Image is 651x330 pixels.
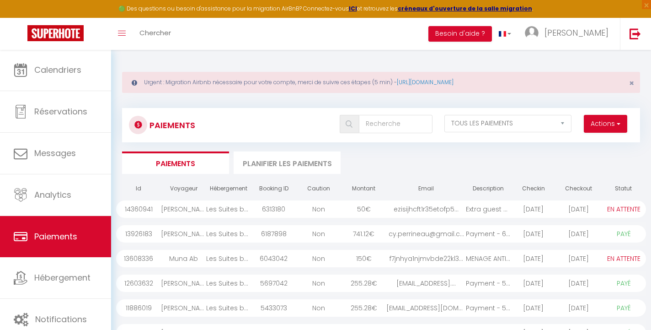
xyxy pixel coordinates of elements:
[525,26,539,40] img: ...
[386,275,466,292] div: [EMAIL_ADDRESS]....
[206,200,251,218] div: Les Suites by Cave Vauban - Suite Caria
[161,250,206,267] div: Muna Ab
[629,79,634,87] button: Close
[116,200,161,218] div: 14360941
[161,299,206,317] div: [PERSON_NAME]
[349,5,357,12] a: ICI
[34,272,91,283] span: Hébergement
[34,147,76,159] span: Messages
[122,72,640,93] div: Urgent : Migration Airbnb nécessaire pour votre compte, merci de suivre ces étapes (5 min) -
[342,275,387,292] div: 255.28
[116,275,161,292] div: 12603632
[251,299,296,317] div: 5433073
[366,254,372,263] span: €
[372,303,377,313] span: €
[466,250,511,267] div: MENAGE ANTI TABAC
[206,181,251,197] th: Hébergement
[365,205,371,214] span: €
[511,250,556,267] div: [DATE]
[206,250,251,267] div: Les Suites by Cave Vauban - Suite Caria
[511,225,556,243] div: [DATE]
[466,181,511,197] th: Description
[386,250,466,267] div: f7jnhya1njmvbde22kl3...
[251,200,296,218] div: 6313180
[34,106,87,117] span: Réservations
[556,250,601,267] div: [DATE]
[398,5,532,12] a: créneaux d'ouverture de la salle migration
[601,181,646,197] th: Statut
[34,231,77,242] span: Paiements
[556,181,601,197] th: Checkout
[342,250,387,267] div: 150
[116,181,161,197] th: Id
[251,181,296,197] th: Booking ID
[342,225,387,243] div: 741.12
[630,28,641,39] img: logout
[251,225,296,243] div: 6187898
[161,181,206,197] th: Voyageur
[206,275,251,292] div: Les Suites by Cave Vauban - Suite Bô
[34,189,71,200] span: Analytics
[251,275,296,292] div: 5697042
[584,115,627,133] button: Actions
[206,225,251,243] div: Les Suites by Cave Vauban - Suite Bô
[161,225,206,243] div: [PERSON_NAME]
[342,200,387,218] div: 50
[116,225,161,243] div: 13926183
[234,151,341,174] li: Planifier les paiements
[296,299,342,317] div: Non
[296,225,342,243] div: Non
[133,18,178,50] a: Chercher
[342,299,387,317] div: 255.28
[556,275,601,292] div: [DATE]
[511,299,556,317] div: [DATE]
[544,27,608,38] span: [PERSON_NAME]
[556,299,601,317] div: [DATE]
[251,250,296,267] div: 6043042
[7,4,35,31] button: Ouvrir le widget de chat LiveChat
[122,151,229,174] li: Paiements
[397,78,454,86] a: [URL][DOMAIN_NAME]
[296,250,342,267] div: Non
[556,225,601,243] div: [DATE]
[466,200,511,218] div: Extra guest city tax...
[511,200,556,218] div: [DATE]
[428,26,492,42] button: Besoin d'aide ?
[139,28,171,38] span: Chercher
[466,275,511,292] div: Payment - 5697042 - ...
[296,200,342,218] div: Non
[27,25,84,41] img: Super Booking
[35,314,87,325] span: Notifications
[386,299,466,317] div: [EMAIL_ADDRESS][DOMAIN_NAME]
[116,250,161,267] div: 13608336
[372,279,377,288] span: €
[629,77,634,89] span: ×
[342,181,387,197] th: Montant
[511,275,556,292] div: [DATE]
[369,229,374,238] span: €
[116,299,161,317] div: 11886019
[556,200,601,218] div: [DATE]
[296,275,342,292] div: Non
[359,115,432,133] input: Recherche
[466,225,511,243] div: Payment - 6187898 - ...
[511,181,556,197] th: Checkin
[296,181,342,197] th: Caution
[161,275,206,292] div: [PERSON_NAME]
[386,225,466,243] div: cy.perrineau@gmail.c...
[161,200,206,218] div: [PERSON_NAME]
[34,64,81,76] span: Calendriers
[386,181,466,197] th: Email
[206,299,251,317] div: Les Suites by Cave Vauban - Suite Caria
[149,115,195,135] h3: Paiements
[386,200,466,218] div: ezisijhcft1r35etofp5...
[518,18,620,50] a: ... [PERSON_NAME]
[466,299,511,317] div: Payment - 5433073 - ...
